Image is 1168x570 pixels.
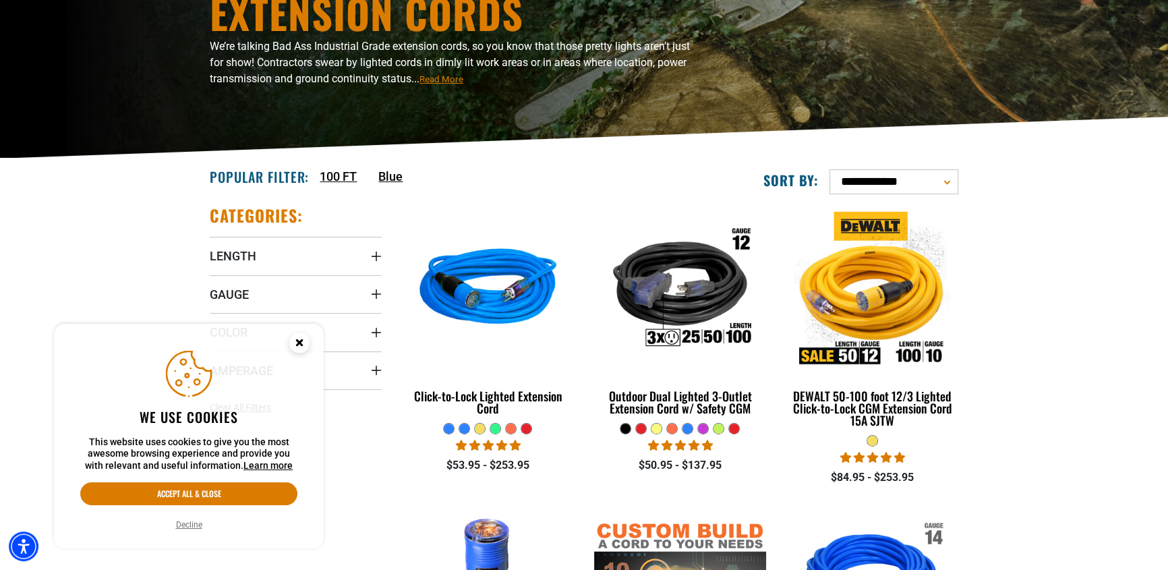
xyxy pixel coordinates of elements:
[763,171,819,189] label: Sort by:
[419,74,463,84] span: Read More
[54,324,324,549] aside: Cookie Consent
[403,212,573,367] img: blue
[455,439,520,452] span: 4.87 stars
[80,408,297,426] h2: We use cookies
[210,313,382,351] summary: Color
[378,167,403,186] a: Blue
[210,168,309,186] h2: Popular Filter:
[80,482,297,505] button: Accept all & close
[786,205,958,434] a: DEWALT 50-100 foot 12/3 Lighted Click-to-Lock CGM Extension Cord 15A SJTW DEWALT 50-100 foot 12/3...
[243,460,293,471] a: Learn more
[647,439,712,452] span: 4.80 stars
[320,167,357,186] a: 100 FT
[9,532,38,561] div: Accessibility Menu
[595,212,765,367] img: Outdoor Dual Lighted 3-Outlet Extension Cord w/ Safety CGM
[402,457,574,474] div: $53.95 - $253.95
[786,390,958,426] div: DEWALT 50-100 foot 12/3 Lighted Click-to-Lock CGM Extension Cord 15A SJTW
[594,390,766,414] div: Outdoor Dual Lighted 3-Outlet Extension Cord w/ Safety CGM
[210,38,702,87] p: We’re talking Bad Ass Industrial Grade extension cords, so you know that those pretty lights aren...
[210,275,382,313] summary: Gauge
[787,212,957,367] img: DEWALT 50-100 foot 12/3 Lighted Click-to-Lock CGM Extension Cord 15A SJTW
[402,390,574,414] div: Click-to-Lock Lighted Extension Cord
[786,469,958,486] div: $84.95 - $253.95
[402,205,574,422] a: blue Click-to-Lock Lighted Extension Cord
[210,287,249,302] span: Gauge
[594,457,766,474] div: $50.95 - $137.95
[840,451,904,464] span: 4.84 stars
[80,436,297,472] p: This website uses cookies to give you the most awesome browsing experience and provide you with r...
[210,237,382,275] summary: Length
[172,518,206,532] button: Decline
[210,248,256,264] span: Length
[594,205,766,422] a: Outdoor Dual Lighted 3-Outlet Extension Cord w/ Safety CGM Outdoor Dual Lighted 3-Outlet Extensio...
[210,205,303,226] h2: Categories:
